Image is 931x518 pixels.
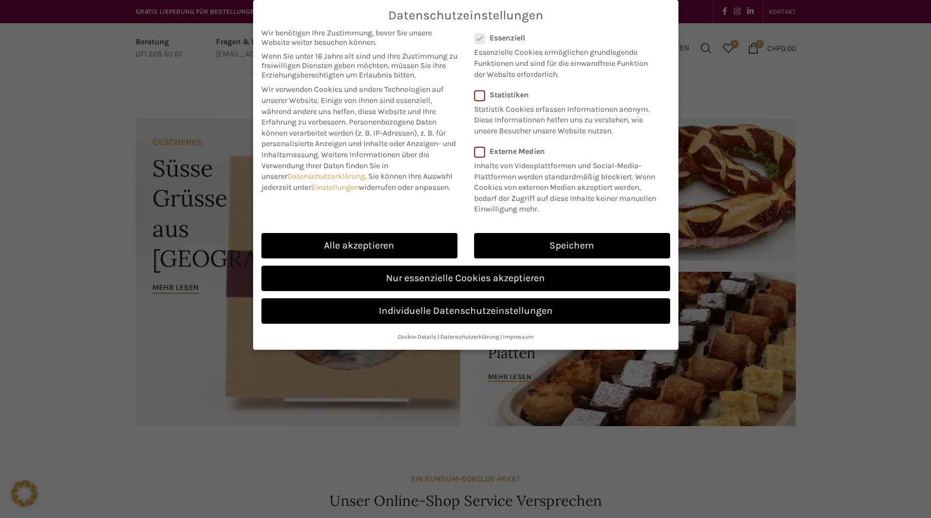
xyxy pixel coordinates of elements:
[398,333,436,340] a: Cookie-Details
[261,233,457,258] a: Alle akzeptieren
[261,172,452,192] span: Sie können Ihre Auswahl jederzeit unter widerrufen oder anpassen.
[440,333,499,340] a: Datenschutzerklärung
[474,156,663,215] p: Inhalte von Videoplattformen und Social-Media-Plattformen werden standardmäßig blockiert. Wenn Co...
[503,333,534,340] a: Impressum
[474,43,656,80] p: Essenzielle Cookies ermöglichen grundlegende Funktionen und sind für die einwandfreie Funktion de...
[287,172,365,181] a: Datenschutzerklärung
[261,51,457,80] span: Wenn Sie unter 16 Jahre alt sind und Ihre Zustimmung zu freiwilligen Diensten geben möchten, müss...
[261,28,457,47] span: Wir benötigen Ihre Zustimmung, bevor Sie unsere Website weiter besuchen können.
[261,117,456,159] span: Personenbezogene Daten können verarbeitet werden (z. B. IP-Adressen), z. B. für personalisierte A...
[261,85,444,127] span: Wir verwenden Cookies und andere Technologien auf unserer Website. Einige von ihnen sind essenzie...
[474,100,656,137] p: Statistik Cookies erfassen Informationen anonym. Diese Informationen helfen uns zu verstehen, wie...
[474,90,656,100] label: Statistiken
[474,233,670,258] a: Speichern
[474,147,663,156] label: Externe Medien
[311,183,359,192] a: Einstellungen
[474,33,656,43] label: Essenziell
[261,298,670,324] a: Individuelle Datenschutzeinstellungen
[388,8,543,23] span: Datenschutzeinstellungen
[261,150,429,181] span: Weitere Informationen über die Verwendung Ihrer Daten finden Sie in unserer .
[261,266,670,291] a: Nur essenzielle Cookies akzeptieren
